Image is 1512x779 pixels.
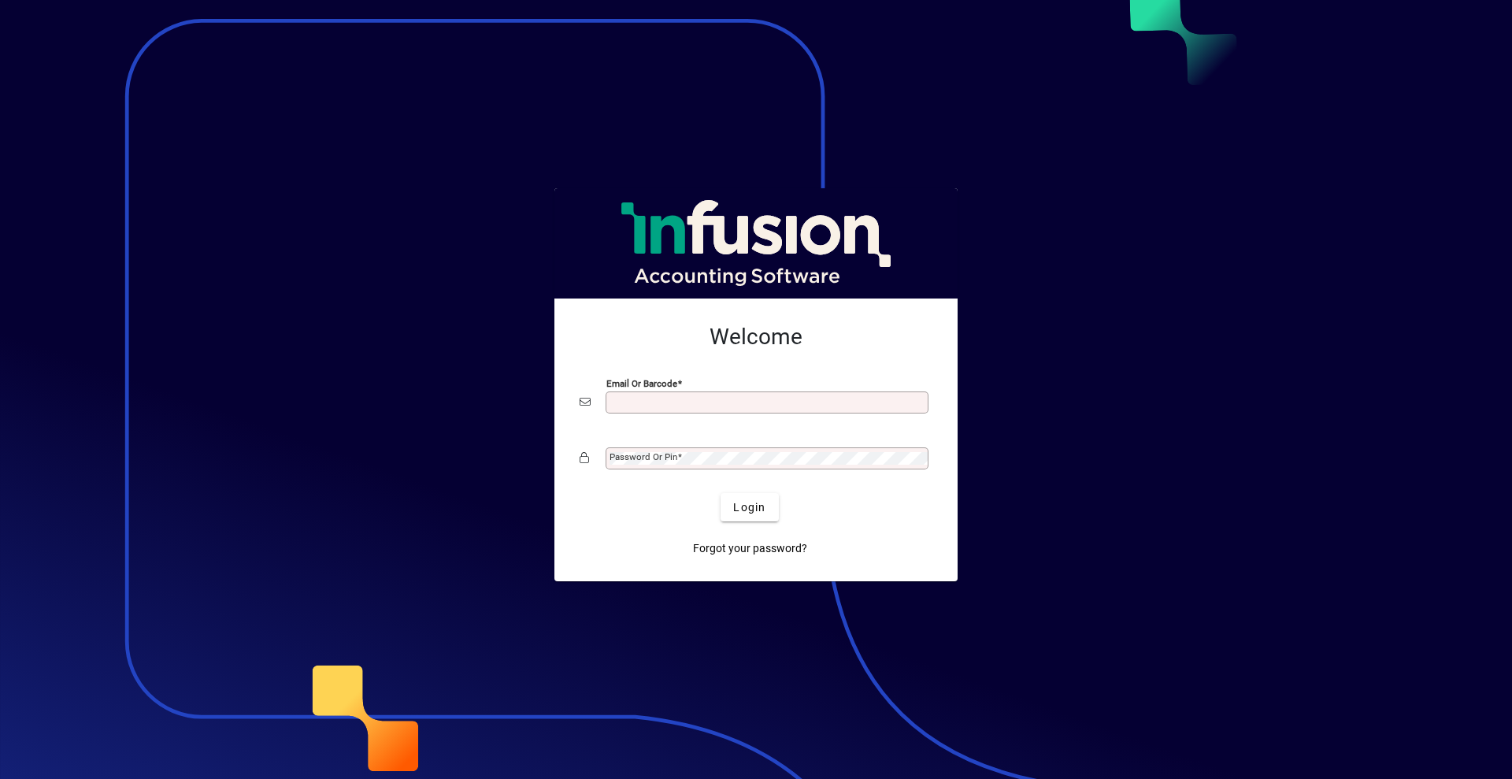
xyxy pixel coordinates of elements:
[606,378,677,389] mat-label: Email or Barcode
[687,534,813,562] a: Forgot your password?
[693,540,807,557] span: Forgot your password?
[610,451,677,462] mat-label: Password or Pin
[733,499,765,516] span: Login
[721,493,778,521] button: Login
[580,324,932,351] h2: Welcome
